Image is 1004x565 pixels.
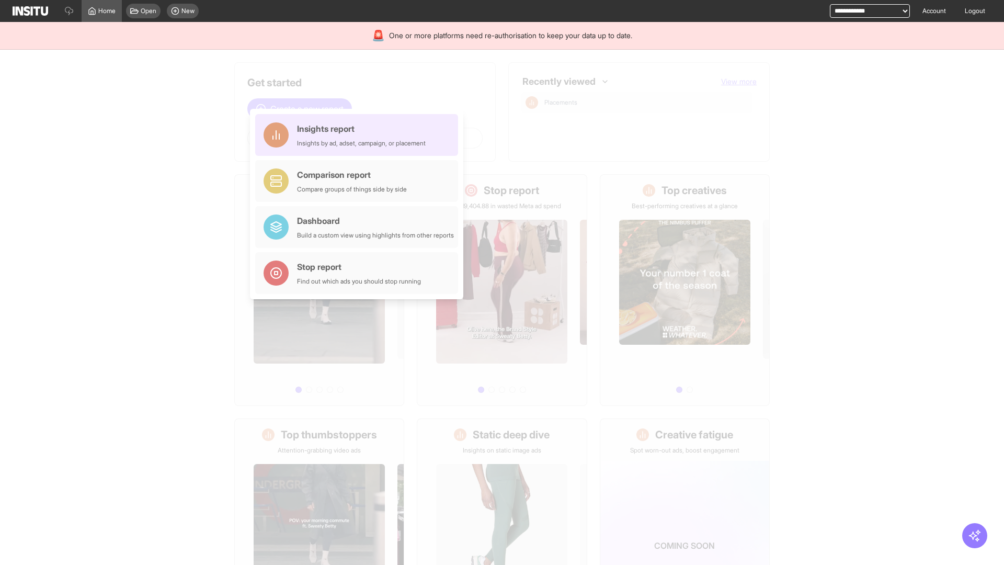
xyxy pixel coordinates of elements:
[297,214,454,227] div: Dashboard
[98,7,116,15] span: Home
[297,168,407,181] div: Comparison report
[297,261,421,273] div: Stop report
[297,231,454,240] div: Build a custom view using highlights from other reports
[141,7,156,15] span: Open
[389,30,632,41] span: One or more platforms need re-authorisation to keep your data up to date.
[297,277,421,286] div: Find out which ads you should stop running
[297,185,407,194] div: Compare groups of things side by side
[297,139,426,148] div: Insights by ad, adset, campaign, or placement
[181,7,195,15] span: New
[372,28,385,43] div: 🚨
[13,6,48,16] img: Logo
[297,122,426,135] div: Insights report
